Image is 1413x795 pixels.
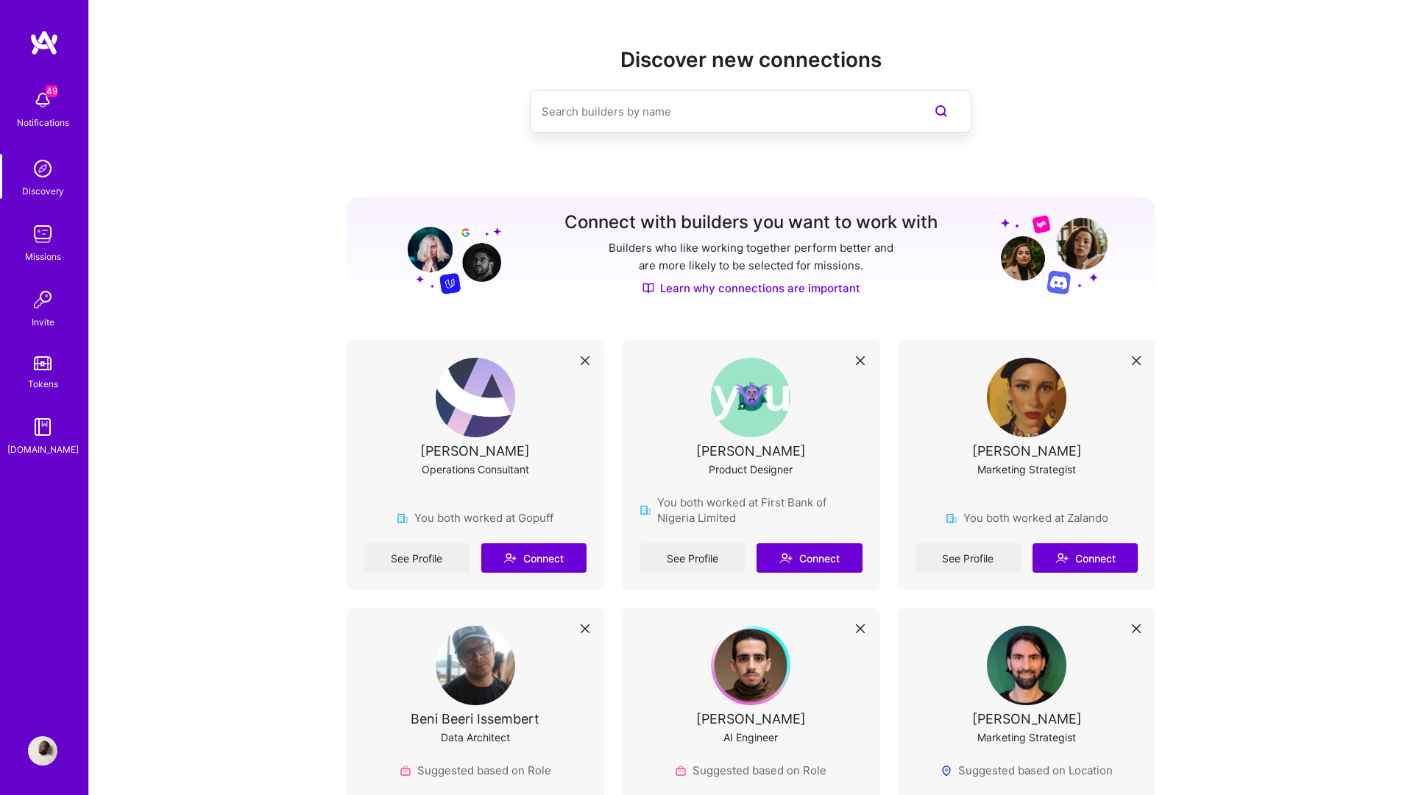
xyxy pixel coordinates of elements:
[34,356,52,370] img: tokens
[400,763,551,778] div: Suggested based on Role
[29,29,59,56] img: logo
[606,239,896,275] p: Builders who like working together perform better and are more likely to be selected for missions.
[757,543,862,573] button: Connect
[25,249,61,264] div: Missions
[1132,624,1141,633] i: icon Close
[972,711,1082,727] div: [PERSON_NAME]
[422,462,529,477] div: Operations Consultant
[642,280,860,296] a: Learn why connections are important
[400,765,411,777] img: Role icon
[941,765,952,777] img: Locations icon
[542,93,901,130] input: Search builders by name
[76,87,108,96] div: Domain
[856,356,865,365] i: icon Close
[28,154,57,183] img: discovery
[32,314,54,330] div: Invite
[436,358,515,437] img: User Avatar
[38,38,162,50] div: Domain: [DOMAIN_NAME]
[24,24,35,35] img: logo_orange.svg
[144,85,155,97] img: tab_keywords_by_traffic_grey.svg
[28,376,58,392] div: Tokens
[640,543,745,573] a: See Profile
[28,285,57,314] img: Invite
[24,736,61,766] a: User Avatar
[28,736,57,766] img: User Avatar
[856,624,865,633] i: icon Close
[916,543,1021,573] a: See Profile
[46,85,57,97] span: 49
[7,442,79,457] div: [DOMAIN_NAME]
[364,543,470,573] a: See Profile
[977,462,1076,477] div: Marketing Strategist
[581,356,589,365] i: icon Close
[941,763,1113,778] div: Suggested based on Location
[394,213,501,294] img: Grow your network
[675,763,826,778] div: Suggested based on Role
[640,495,863,526] div: You both worked at First Bank of Nigeria Limited
[709,462,793,477] div: Product Designer
[946,510,1108,526] div: You both worked at Zalando
[932,102,950,120] i: icon SearchPurple
[723,729,778,745] div: AI Engineer
[675,765,687,777] img: Role icon
[581,624,589,633] i: icon Close
[28,412,57,442] img: guide book
[564,212,938,233] h3: Connect with builders you want to work with
[987,626,1066,705] img: User Avatar
[441,729,510,745] div: Data Architect
[41,24,72,35] div: v 4.0.25
[696,711,806,727] div: [PERSON_NAME]
[987,358,1066,437] img: User Avatar
[1001,214,1108,294] img: Grow your network
[28,219,57,249] img: teamwork
[503,551,517,565] i: icon Connect
[17,115,69,130] div: Notifications
[60,85,71,97] img: tab_domain_overview_orange.svg
[347,48,1156,72] h2: Discover new connections
[642,282,654,294] img: Discover
[972,443,1082,459] div: [PERSON_NAME]
[397,510,553,526] div: You both worked at Gopuff
[946,512,957,524] img: company icon
[24,38,35,50] img: website_grey.svg
[160,87,254,96] div: Keywords nach Traffic
[481,543,587,573] button: Connect
[711,358,790,437] img: User Avatar
[696,443,806,459] div: [PERSON_NAME]
[779,551,793,565] i: icon Connect
[711,626,790,705] img: User Avatar
[436,626,515,705] img: User Avatar
[397,512,408,524] img: company icon
[420,443,530,459] div: [PERSON_NAME]
[1132,356,1141,365] i: icon Close
[1055,551,1069,565] i: icon Connect
[28,85,57,115] img: bell
[22,183,64,199] div: Discovery
[411,711,539,727] div: Beni Beeri Issembert
[640,504,651,516] img: company icon
[1033,543,1138,573] button: Connect
[977,729,1076,745] div: Marketing Strategist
